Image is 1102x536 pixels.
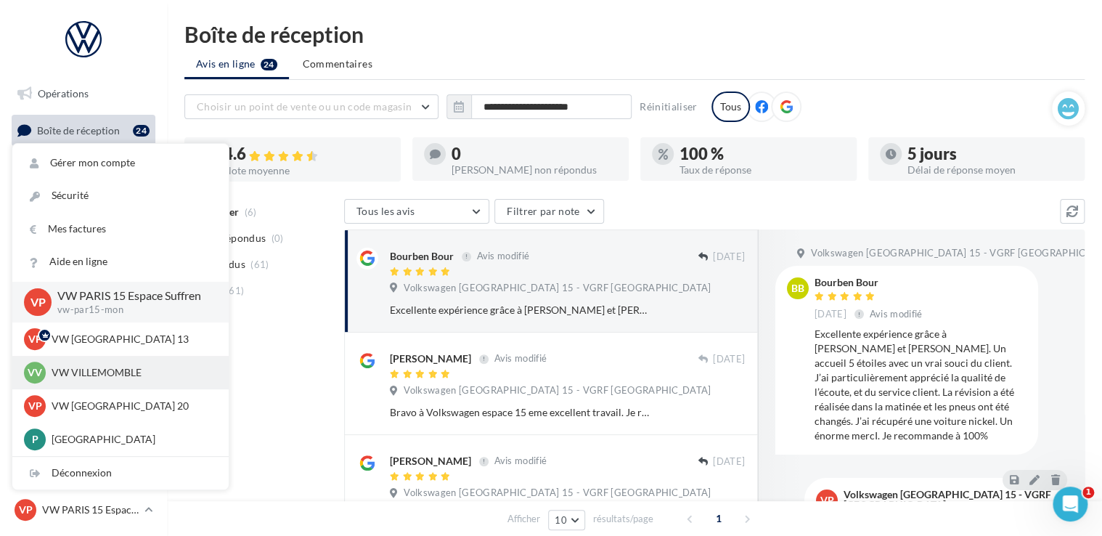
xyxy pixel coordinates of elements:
a: Médiathèque [9,260,158,291]
span: (0) [272,232,284,244]
span: VP [820,493,834,508]
div: [PERSON_NAME] [390,454,471,468]
div: Boîte de réception [184,23,1085,45]
span: Avis modifié [870,308,923,320]
button: 10 [548,510,585,530]
span: résultats/page [593,512,653,526]
p: [GEOGRAPHIC_DATA] [52,432,211,447]
a: Visibilité en ligne [9,152,158,182]
div: Excellente expérience grâce à [PERSON_NAME] et [PERSON_NAME]. Un accueil 5 étoiles avec un vrai s... [390,303,650,317]
span: Volkswagen [GEOGRAPHIC_DATA] 15 - VGRF [GEOGRAPHIC_DATA] [404,282,711,295]
span: VV [28,365,42,380]
div: Tous [711,92,750,122]
div: Bourben Bour [815,277,926,288]
span: 1 [1082,487,1094,498]
span: 10 [555,514,567,526]
div: 100 % [679,146,845,162]
span: [DATE] [815,308,846,321]
div: 0 [452,146,617,162]
span: Avis modifié [494,455,547,467]
button: Réinitialiser [634,98,703,115]
span: VP [19,503,33,517]
div: 5 jours [907,146,1073,162]
a: Calendrier [9,296,158,327]
span: Volkswagen [GEOGRAPHIC_DATA] 15 - VGRF [GEOGRAPHIC_DATA] [404,487,711,500]
span: Choisir un point de vente ou un code magasin [197,100,412,113]
iframe: Intercom live chat [1053,487,1087,521]
span: 1 [707,507,730,530]
a: Gérer mon compte [12,147,229,179]
span: [DATE] [713,353,745,366]
span: P [32,432,38,447]
a: Contacts [9,224,158,255]
span: [DATE] [713,455,745,468]
div: Bourben Bour [390,249,454,264]
div: Excellente expérience grâce à [PERSON_NAME] et [PERSON_NAME]. Un accueil 5 étoiles avec un vrai s... [815,327,1027,443]
span: VP [28,332,42,346]
div: [PERSON_NAME] [390,352,471,366]
span: BB [791,281,804,296]
span: Commentaires [303,57,372,71]
span: Afficher [507,512,540,526]
a: PLV et print personnalisable [9,333,158,375]
div: Bravo à Volkswagen espace 15 eme excellent travail. Je reviendrai. Et merci à Monsieur [PERSON_NA... [390,405,650,420]
div: [PERSON_NAME] non répondus [452,165,617,175]
span: Non répondus [198,231,266,245]
div: 24 [133,125,150,137]
span: (61) [226,285,244,296]
a: Mes factures [12,213,229,245]
span: Opérations [38,87,89,100]
span: Volkswagen [GEOGRAPHIC_DATA] 15 - VGRF [GEOGRAPHIC_DATA] [404,384,711,397]
a: VP VW PARIS 15 Espace Suffren [12,496,155,524]
p: VW PARIS 15 Espace Suffren [57,288,205,304]
p: VW [GEOGRAPHIC_DATA] 20 [52,399,211,413]
div: 4.6 [224,146,389,163]
div: Taux de réponse [679,165,845,175]
div: Délai de réponse moyen [907,165,1073,175]
p: VW [GEOGRAPHIC_DATA] 13 [52,332,211,346]
span: Boîte de réception [37,123,120,136]
button: Choisir un point de vente ou un code magasin [184,94,438,119]
a: Opérations [9,78,158,109]
div: Volkswagen [GEOGRAPHIC_DATA] 15 - VGRF [GEOGRAPHIC_DATA] [844,490,1053,510]
span: VP [30,293,46,310]
span: Avis modifié [494,353,547,365]
button: Filtrer par note [494,199,604,224]
a: Campagnes DataOnDemand [9,381,158,423]
div: Déconnexion [12,457,229,490]
a: Boîte de réception24 [9,115,158,146]
span: (61) [250,259,269,270]
p: VW PARIS 15 Espace Suffren [42,503,139,517]
span: [DATE] [713,251,745,264]
p: vw-par15-mon [57,304,205,317]
span: Tous les avis [356,205,415,217]
span: VP [28,399,42,413]
a: Aide en ligne [12,245,229,278]
button: Tous les avis [344,199,489,224]
p: VW VILLEMOMBLE [52,365,211,380]
a: Campagnes [9,188,158,219]
a: Sécurité [12,179,229,212]
div: Note moyenne [224,166,389,176]
span: Avis modifié [476,251,529,262]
